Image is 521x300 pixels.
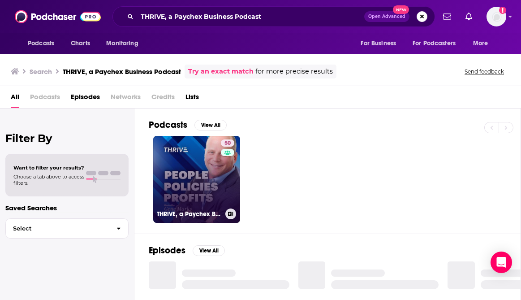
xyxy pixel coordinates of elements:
h3: THRIVE, a Paychex Business Podcast [157,210,222,218]
a: Try an exact match [188,66,254,77]
a: EpisodesView All [149,245,225,256]
button: open menu [100,35,150,52]
svg: Add a profile image [499,7,506,14]
button: View All [194,120,227,130]
h2: Episodes [149,245,185,256]
h3: Search [30,67,52,76]
span: Podcasts [30,90,60,108]
span: New [393,5,409,14]
p: Saved Searches [5,204,129,212]
a: PodcastsView All [149,119,227,130]
span: Logged in as kkitamorn [487,7,506,26]
span: Choose a tab above to access filters. [13,174,84,186]
img: Podchaser - Follow, Share and Rate Podcasts [15,8,101,25]
button: open menu [467,35,499,52]
input: Search podcasts, credits, & more... [137,9,364,24]
a: Show notifications dropdown [439,9,455,24]
span: For Business [361,37,396,50]
span: Want to filter your results? [13,165,84,171]
a: Show notifications dropdown [462,9,476,24]
a: Lists [185,90,199,108]
span: Monitoring [106,37,138,50]
span: 50 [224,139,231,148]
button: Show profile menu [487,7,506,26]
span: Select [6,226,109,231]
span: Charts [71,37,90,50]
button: View All [193,245,225,256]
button: Send feedback [462,68,507,75]
h2: Filter By [5,132,129,145]
span: Open Advanced [368,14,405,19]
span: Networks [111,90,141,108]
button: open menu [22,35,66,52]
button: open menu [354,35,407,52]
button: Select [5,218,129,239]
h2: Podcasts [149,119,187,130]
a: All [11,90,19,108]
img: User Profile [487,7,506,26]
div: Open Intercom Messenger [491,252,512,273]
div: Search podcasts, credits, & more... [112,6,435,27]
span: For Podcasters [413,37,456,50]
h3: THRIVE, a Paychex Business Podcast [63,67,181,76]
a: Charts [65,35,95,52]
span: Credits [151,90,175,108]
a: 50THRIVE, a Paychex Business Podcast [153,136,240,223]
button: Open AdvancedNew [364,11,409,22]
span: Podcasts [28,37,54,50]
span: for more precise results [255,66,333,77]
a: Episodes [71,90,100,108]
button: open menu [407,35,469,52]
span: More [473,37,488,50]
a: 50 [221,139,234,147]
